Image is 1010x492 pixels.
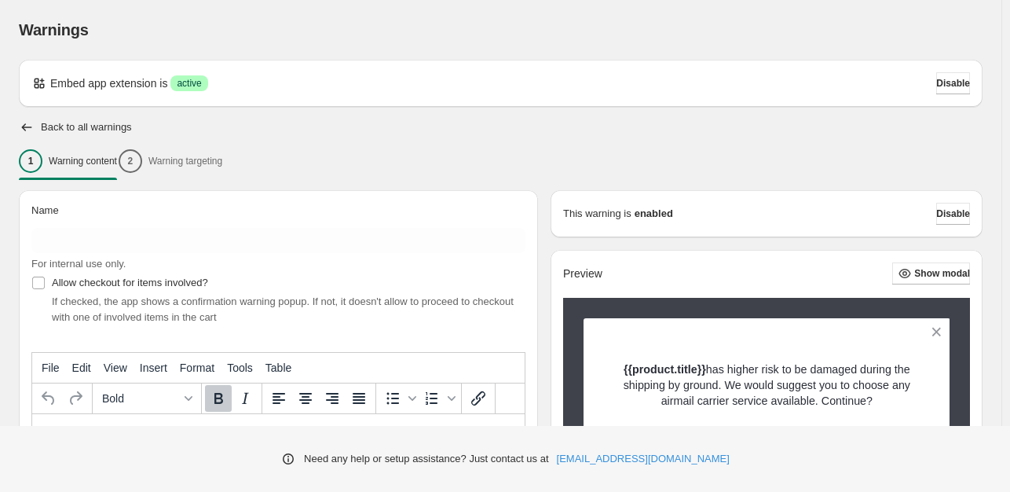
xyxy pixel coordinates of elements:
button: Insert/edit link [465,385,492,412]
span: Tools [227,362,253,374]
p: Warning content [49,155,117,167]
h2: Back to all warnings [41,121,132,134]
button: More... [35,416,62,442]
span: Insert [140,362,167,374]
strong: {{product.title}} [624,363,706,376]
button: Bold [205,385,232,412]
button: Disable [936,72,970,94]
p: Embed app extension is [50,75,167,91]
span: File [42,362,60,374]
span: Disable [936,77,970,90]
button: Disable [936,203,970,225]
span: View [104,362,127,374]
span: Bold [102,392,179,405]
span: Show modal [914,267,970,280]
h2: Preview [563,267,602,281]
p: has higher risk to be damaged during the shipping by ground. We would suggest you to choose any a... [611,362,923,409]
span: Edit [72,362,91,374]
button: Align left [265,385,292,412]
button: Formats [96,385,198,412]
span: Allow checkout for items involved? [52,277,208,288]
button: Undo [35,385,62,412]
button: 1Warning content [19,145,117,178]
strong: enabled [635,206,673,222]
p: This warning is [563,206,631,222]
span: active [177,77,201,90]
div: 1 [19,149,42,173]
button: Italic [232,385,258,412]
span: Warnings [19,21,89,39]
a: [EMAIL_ADDRESS][DOMAIN_NAME] [557,451,730,467]
span: If checked, the app shows a confirmation warning popup. If not, it doesn't allow to proceed to ch... [52,296,514,323]
button: Redo [62,385,89,412]
button: Justify [346,385,372,412]
body: Rich Text Area. Press ALT-0 for help. [6,13,486,42]
span: Name [31,204,59,216]
button: Align center [292,385,319,412]
div: Bullet list [379,385,419,412]
span: For internal use only. [31,258,126,270]
button: Show modal [892,263,970,285]
span: Disable [936,207,970,220]
span: Format [180,362,214,374]
button: Align right [319,385,346,412]
span: Table [265,362,291,374]
div: Numbered list [419,385,458,412]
